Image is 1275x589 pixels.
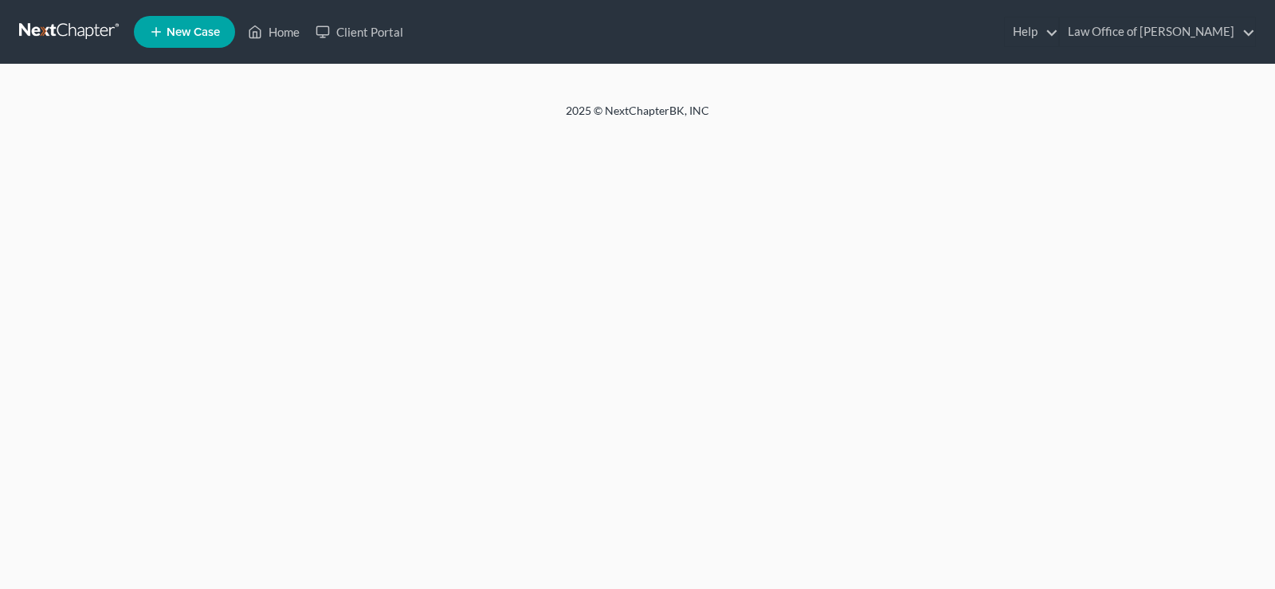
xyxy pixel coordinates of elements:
a: Client Portal [308,18,411,46]
div: 2025 © NextChapterBK, INC [183,103,1092,132]
a: Law Office of [PERSON_NAME] [1060,18,1255,46]
a: Home [240,18,308,46]
a: Help [1005,18,1058,46]
new-legal-case-button: New Case [134,16,235,48]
